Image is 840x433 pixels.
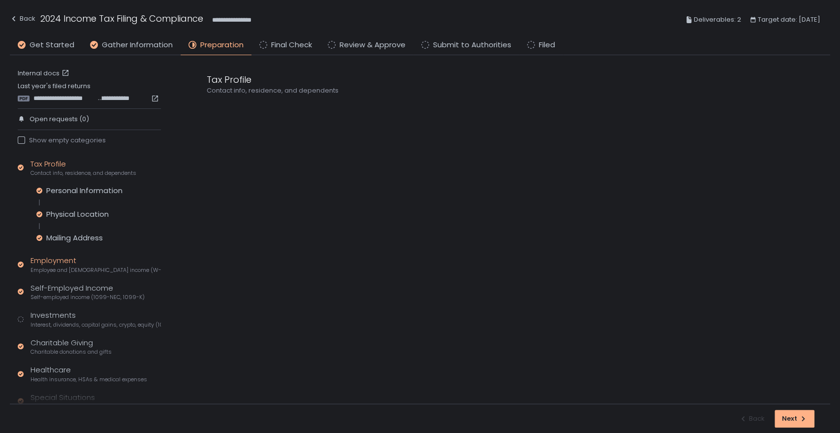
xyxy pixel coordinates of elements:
[31,392,121,411] div: Special Situations
[30,115,89,124] span: Open requests (0)
[31,255,161,274] div: Employment
[40,12,203,25] h1: 2024 Income Tax Filing & Compliance
[31,169,136,177] span: Contact info, residence, and dependents
[207,73,679,86] div: Tax Profile
[31,266,161,274] span: Employee and [DEMOGRAPHIC_DATA] income (W-2s)
[30,39,74,51] span: Get Started
[10,12,35,28] button: Back
[46,186,123,196] div: Personal Information
[31,310,161,329] div: Investments
[31,348,112,356] span: Charitable donations and gifts
[31,283,145,301] div: Self-Employed Income
[775,410,814,428] button: Next
[102,39,173,51] span: Gather Information
[271,39,312,51] span: Final Check
[46,233,103,243] div: Mailing Address
[31,321,161,329] span: Interest, dividends, capital gains, crypto, equity (1099s, K-1s)
[433,39,511,51] span: Submit to Authorities
[539,39,555,51] span: Filed
[18,82,161,102] div: Last year's filed returns
[758,14,820,26] span: Target date: [DATE]
[782,414,807,423] div: Next
[46,209,109,219] div: Physical Location
[207,86,679,95] div: Contact info, residence, and dependents
[31,294,145,301] span: Self-employed income (1099-NEC, 1099-K)
[31,403,121,410] span: Additional income and deductions
[694,14,741,26] span: Deliverables: 2
[200,39,244,51] span: Preparation
[31,337,112,356] div: Charitable Giving
[31,159,136,177] div: Tax Profile
[31,376,147,383] span: Health insurance, HSAs & medical expenses
[18,69,71,78] a: Internal docs
[10,13,35,25] div: Back
[340,39,405,51] span: Review & Approve
[31,365,147,383] div: Healthcare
